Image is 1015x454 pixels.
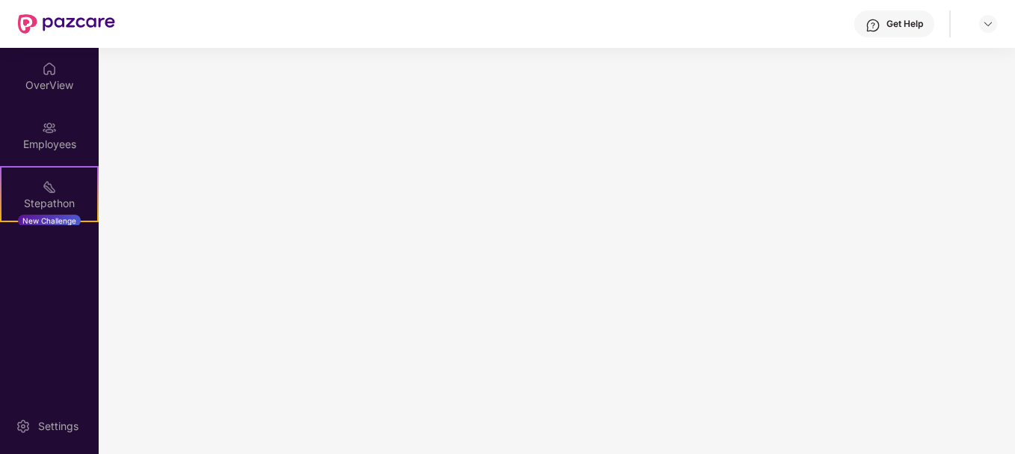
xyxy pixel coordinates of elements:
[16,419,31,434] img: svg+xml;base64,PHN2ZyBpZD0iU2V0dGluZy0yMHgyMCIgeG1sbnM9Imh0dHA6Ly93d3cudzMub3JnLzIwMDAvc3ZnIiB3aW...
[1,196,97,211] div: Stepathon
[42,180,57,194] img: svg+xml;base64,PHN2ZyB4bWxucz0iaHR0cDovL3d3dy53My5vcmcvMjAwMC9zdmciIHdpZHRoPSIyMSIgaGVpZ2h0PSIyMC...
[886,18,923,30] div: Get Help
[42,61,57,76] img: svg+xml;base64,PHN2ZyBpZD0iSG9tZSIgeG1sbnM9Imh0dHA6Ly93d3cudzMub3JnLzIwMDAvc3ZnIiB3aWR0aD0iMjAiIG...
[982,18,994,30] img: svg+xml;base64,PHN2ZyBpZD0iRHJvcGRvd24tMzJ4MzIiIHhtbG5zPSJodHRwOi8vd3d3LnczLm9yZy8yMDAwL3N2ZyIgd2...
[866,18,880,33] img: svg+xml;base64,PHN2ZyBpZD0iSGVscC0zMngzMiIgeG1sbnM9Imh0dHA6Ly93d3cudzMub3JnLzIwMDAvc3ZnIiB3aWR0aD...
[42,120,57,135] img: svg+xml;base64,PHN2ZyBpZD0iRW1wbG95ZWVzIiB4bWxucz0iaHR0cDovL3d3dy53My5vcmcvMjAwMC9zdmciIHdpZHRoPS...
[18,215,81,227] div: New Challenge
[34,419,83,434] div: Settings
[18,14,115,34] img: New Pazcare Logo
